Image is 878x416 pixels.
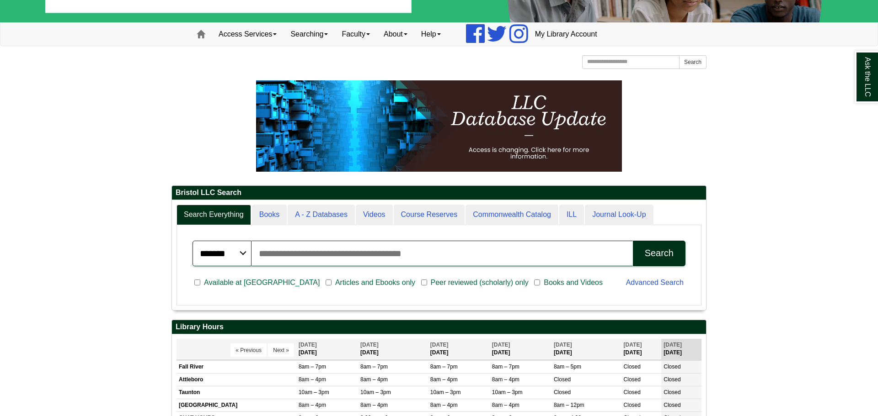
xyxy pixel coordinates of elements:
a: Help [414,23,448,46]
th: [DATE] [621,339,662,359]
th: [DATE] [358,339,428,359]
span: [DATE] [492,342,510,348]
a: About [377,23,414,46]
a: Advanced Search [626,279,684,286]
a: Searching [284,23,335,46]
th: [DATE] [490,339,551,359]
span: Closed [624,402,641,408]
span: [DATE] [360,342,379,348]
th: [DATE] [661,339,701,359]
span: 8am – 5pm [554,363,581,370]
span: 8am – 7pm [360,363,388,370]
span: 10am – 3pm [360,389,391,395]
th: [DATE] [551,339,621,359]
span: Peer reviewed (scholarly) only [427,277,532,288]
span: Books and Videos [540,277,606,288]
span: 10am – 3pm [492,389,523,395]
span: Closed [664,402,680,408]
a: Books [252,205,287,225]
span: 8am – 4pm [299,402,326,408]
span: 8am – 4pm [492,402,519,408]
button: Search [679,55,707,69]
a: Videos [356,205,393,225]
span: Closed [664,363,680,370]
a: Search Everything [177,205,251,225]
span: [DATE] [624,342,642,348]
span: 8am – 7pm [299,363,326,370]
a: Faculty [335,23,377,46]
span: 10am – 3pm [430,389,461,395]
span: Available at [GEOGRAPHIC_DATA] [200,277,323,288]
img: HTML tutorial [256,80,622,172]
div: Search [645,248,674,258]
span: 8am – 4pm [492,376,519,383]
span: Closed [554,376,571,383]
a: Access Services [212,23,284,46]
th: [DATE] [428,339,490,359]
input: Books and Videos [534,279,540,287]
span: Closed [624,363,641,370]
a: Commonwealth Catalog [466,205,558,225]
span: 8am – 4pm [430,402,458,408]
span: 8am – 4pm [360,376,388,383]
span: [DATE] [554,342,572,348]
span: 8am – 7pm [492,363,519,370]
span: Closed [664,376,680,383]
button: Next » [268,343,294,357]
a: Course Reserves [394,205,465,225]
td: Taunton [177,386,296,399]
td: Fall River [177,360,296,373]
span: [DATE] [664,342,682,348]
a: ILL [559,205,584,225]
a: My Library Account [528,23,604,46]
a: Journal Look-Up [585,205,653,225]
span: 10am – 3pm [299,389,329,395]
span: Closed [664,389,680,395]
input: Articles and Ebooks only [326,279,332,287]
span: [DATE] [299,342,317,348]
td: [GEOGRAPHIC_DATA] [177,399,296,412]
button: Search [633,241,685,266]
span: 8am – 12pm [554,402,584,408]
h2: Bristol LLC Search [172,186,706,200]
span: Closed [624,389,641,395]
td: Attleboro [177,373,296,386]
span: Closed [554,389,571,395]
span: Articles and Ebooks only [332,277,419,288]
th: [DATE] [296,339,358,359]
span: Closed [624,376,641,383]
input: Peer reviewed (scholarly) only [421,279,427,287]
a: A - Z Databases [288,205,355,225]
input: Available at [GEOGRAPHIC_DATA] [194,279,200,287]
button: « Previous [230,343,267,357]
span: 8am – 7pm [430,363,458,370]
span: [DATE] [430,342,449,348]
span: 8am – 4pm [430,376,458,383]
span: 8am – 4pm [360,402,388,408]
h2: Library Hours [172,320,706,334]
span: 8am – 4pm [299,376,326,383]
